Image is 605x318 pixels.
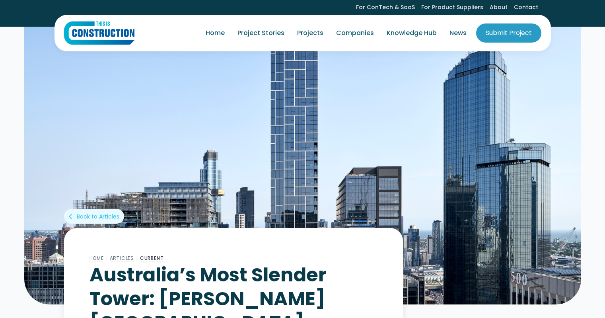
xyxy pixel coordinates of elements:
[199,22,231,44] a: Home
[476,23,541,43] a: Submit Project
[69,213,75,220] div: arrow_back_ios
[64,21,134,45] img: This Is Construction Logo
[231,22,291,44] a: Project Stories
[64,21,134,45] a: home
[380,22,443,44] a: Knowledge Hub
[104,254,110,263] div: /
[330,22,380,44] a: Companies
[77,213,119,220] div: Back to Articles
[443,22,473,44] a: News
[134,254,140,263] div: /
[64,209,124,224] a: arrow_back_iosBack to Articles
[486,28,532,38] div: Submit Project
[110,255,134,261] a: Articles
[24,26,581,304] img: Australia’s Most Slender Tower: Collins House
[140,255,164,261] a: Current
[89,255,104,261] a: Home
[291,22,330,44] a: Projects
